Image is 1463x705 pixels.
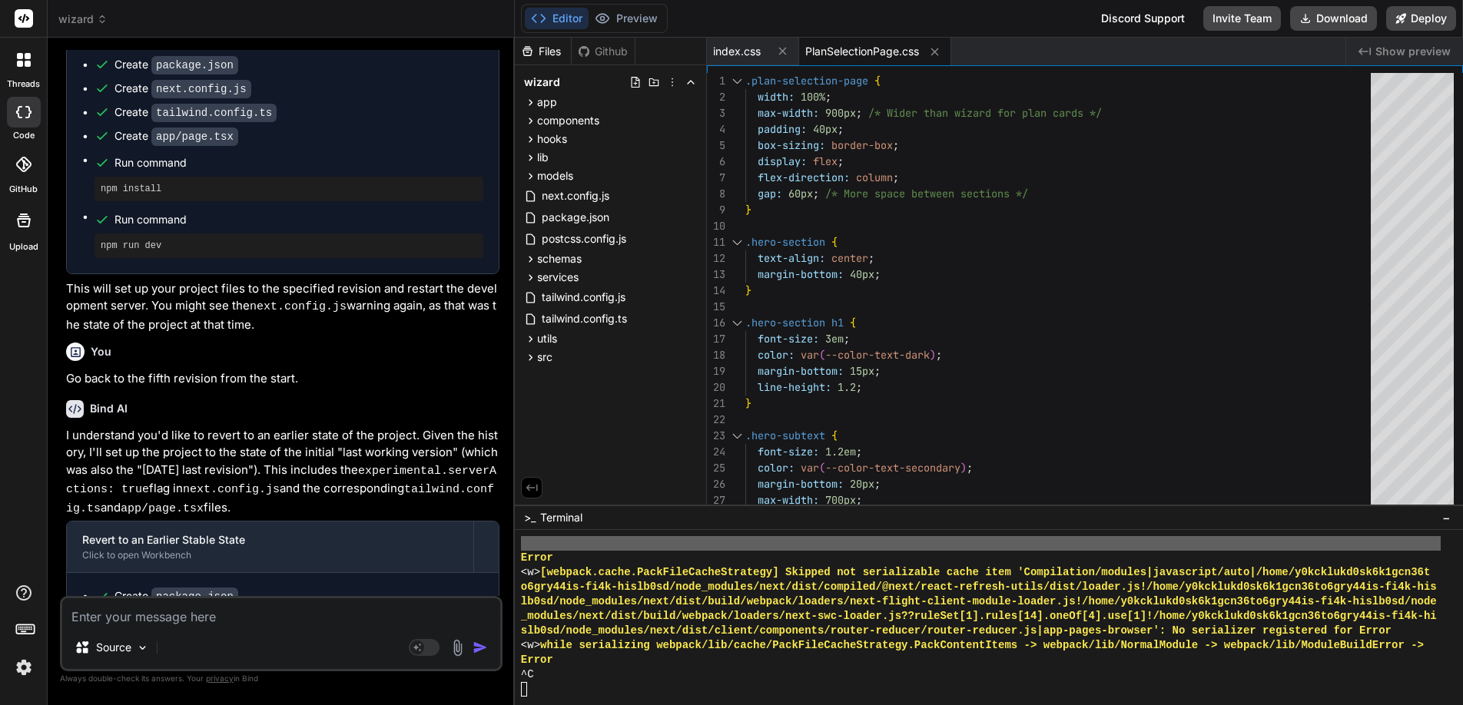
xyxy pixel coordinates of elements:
[707,73,725,89] div: 1
[707,396,725,412] div: 21
[707,154,725,170] div: 6
[521,653,553,667] span: Error
[707,299,725,315] div: 15
[856,170,893,184] span: column
[537,270,579,285] span: services
[524,74,560,90] span: wizard
[825,461,960,475] span: --color-text-secondary
[1290,6,1377,31] button: Download
[930,348,936,362] span: )
[758,106,819,120] span: max-width:
[82,549,458,561] div: Click to open Workbench
[524,510,536,525] span: >_
[82,532,458,548] div: Revert to an Earlier Stable State
[788,187,813,200] span: 60px
[206,674,234,683] span: privacy
[813,122,838,136] span: 40px
[521,536,540,551] span: <w>
[707,250,725,266] div: 12
[521,580,1437,594] span: o6gry44is-fi4k-hislb0sd/node_modules/next/dist/compiled/@next/react-refresh-utils/dist/loader.js!...
[473,640,488,655] img: icon
[66,280,499,334] p: This will set up your project files to the specified revision and restart the development server....
[707,202,725,218] div: 9
[960,461,967,475] span: )
[540,510,582,525] span: Terminal
[66,427,499,518] p: I understand you'd like to revert to an earlier state of the project. Given the history, I'll set...
[745,283,751,297] span: }
[707,283,725,299] div: 14
[540,208,611,227] span: package.json
[521,594,1437,609] span: lb0sd/node_modules/next/dist/build/webpack/loaders/next-flight-client-module-loader.js!/home/y0kc...
[850,316,856,329] span: {
[707,218,725,234] div: 10
[151,104,277,122] code: tailwind.config.ts
[1203,6,1281,31] button: Invite Team
[831,138,893,152] span: border-box
[825,187,1028,200] span: /* More space between sections */
[850,477,874,491] span: 20px
[758,251,825,265] span: text-align:
[831,235,838,249] span: {
[151,56,238,74] code: package.json
[707,186,725,202] div: 8
[758,348,795,362] span: color:
[758,187,782,200] span: gap:
[936,348,942,362] span: ;
[838,154,844,168] span: ;
[727,315,747,331] div: Click to collapse the range.
[825,348,930,362] span: --color-text-dark
[758,154,807,168] span: display:
[114,128,238,144] div: Create
[856,445,862,458] span: ;
[449,639,466,657] img: attachment
[707,137,725,154] div: 5
[856,380,862,394] span: ;
[66,483,494,515] code: tailwind.config.ts
[819,348,825,362] span: (
[850,267,874,281] span: 40px
[13,129,35,142] label: code
[707,170,725,186] div: 7
[707,379,725,396] div: 20
[537,131,567,147] span: hooks
[707,428,725,444] div: 23
[758,461,795,475] span: color:
[540,565,1430,580] span: [webpack.cache.PackFileCacheStrategy] Skipped not serializable cache item 'Compilation/modules|ja...
[805,44,919,59] span: PlanSelectionPage.css
[707,492,725,508] div: 27
[819,461,825,475] span: (
[707,234,725,250] div: 11
[1439,505,1454,530] button: −
[745,203,751,217] span: }
[707,412,725,428] div: 22
[758,332,819,346] span: font-size:
[745,316,825,329] span: .hero-section
[707,121,725,137] div: 4
[758,445,819,458] span: font-size:
[758,364,844,378] span: margin-bottom:
[114,81,251,97] div: Create
[801,90,825,104] span: 100%
[745,396,751,410] span: }
[707,476,725,492] div: 26
[540,536,1424,551] span: while serializing webpack/lib/cache/PackFileCacheStrategy.PackContentItems -> webpack/lib/NormalM...
[831,429,838,442] span: {
[101,183,477,195] pre: npm install
[707,363,725,379] div: 19
[101,240,477,252] pre: npm run dev
[521,551,553,565] span: Error
[868,106,1102,120] span: /* Wider than wizard for plan cards */
[801,461,819,475] span: var
[1386,6,1456,31] button: Deploy
[91,344,111,359] h6: You
[856,493,862,507] span: ;
[515,44,571,59] div: Files
[713,44,761,59] span: index.css
[707,444,725,460] div: 24
[967,461,973,475] span: ;
[1375,44,1451,59] span: Show preview
[825,332,844,346] span: 3em
[9,183,38,196] label: GitHub
[874,364,881,378] span: ;
[707,89,725,105] div: 2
